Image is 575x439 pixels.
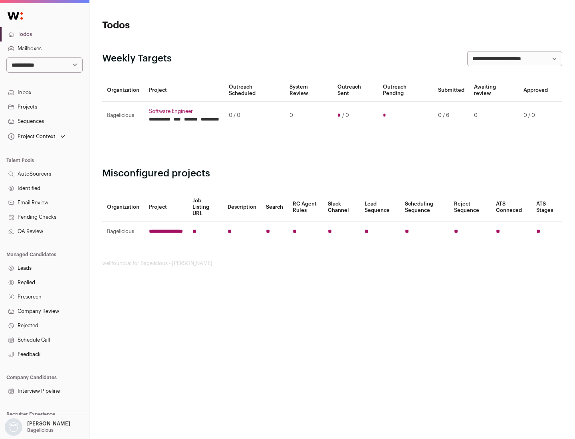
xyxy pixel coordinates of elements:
[102,79,144,102] th: Organization
[102,167,562,180] h2: Misconfigured projects
[333,79,379,102] th: Outreach Sent
[6,133,56,140] div: Project Context
[519,102,553,129] td: 0 / 0
[6,131,67,142] button: Open dropdown
[469,102,519,129] td: 0
[3,418,72,436] button: Open dropdown
[433,79,469,102] th: Submitted
[102,260,562,267] footer: wellfound:ai for Bagelicious - [PERSON_NAME]
[224,79,285,102] th: Outreach Scheduled
[378,79,433,102] th: Outreach Pending
[144,193,188,222] th: Project
[102,102,144,129] td: Bagelicious
[285,79,332,102] th: System Review
[188,193,223,222] th: Job Listing URL
[519,79,553,102] th: Approved
[224,102,285,129] td: 0 / 0
[102,52,172,65] h2: Weekly Targets
[149,108,219,115] a: Software Engineer
[433,102,469,129] td: 0 / 6
[360,193,400,222] th: Lead Sequence
[27,427,54,433] p: Bagelicious
[27,421,70,427] p: [PERSON_NAME]
[102,19,256,32] h1: Todos
[5,418,22,436] img: nopic.png
[400,193,449,222] th: Scheduling Sequence
[342,112,349,119] span: / 0
[449,193,492,222] th: Reject Sequence
[102,222,144,241] td: Bagelicious
[323,193,360,222] th: Slack Channel
[261,193,288,222] th: Search
[144,79,224,102] th: Project
[102,193,144,222] th: Organization
[223,193,261,222] th: Description
[3,8,27,24] img: Wellfound
[288,193,323,222] th: RC Agent Rules
[491,193,531,222] th: ATS Conneced
[531,193,562,222] th: ATS Stages
[469,79,519,102] th: Awaiting review
[285,102,332,129] td: 0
